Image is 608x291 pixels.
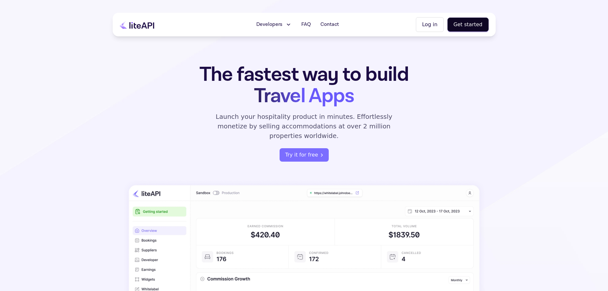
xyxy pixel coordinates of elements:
button: Try it for free [280,148,329,162]
span: Developers [256,21,282,28]
span: Travel Apps [254,83,354,109]
span: FAQ [301,21,311,28]
a: FAQ [297,18,315,31]
a: register [280,148,329,162]
p: Launch your hospitality product in minutes. Effortlessly monetize by selling accommodations at ov... [208,112,400,141]
button: Get started [447,18,489,32]
button: Log in [416,17,443,32]
span: Contact [320,21,339,28]
a: Contact [317,18,343,31]
button: Developers [252,18,296,31]
h1: The fastest way to build [179,64,429,107]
